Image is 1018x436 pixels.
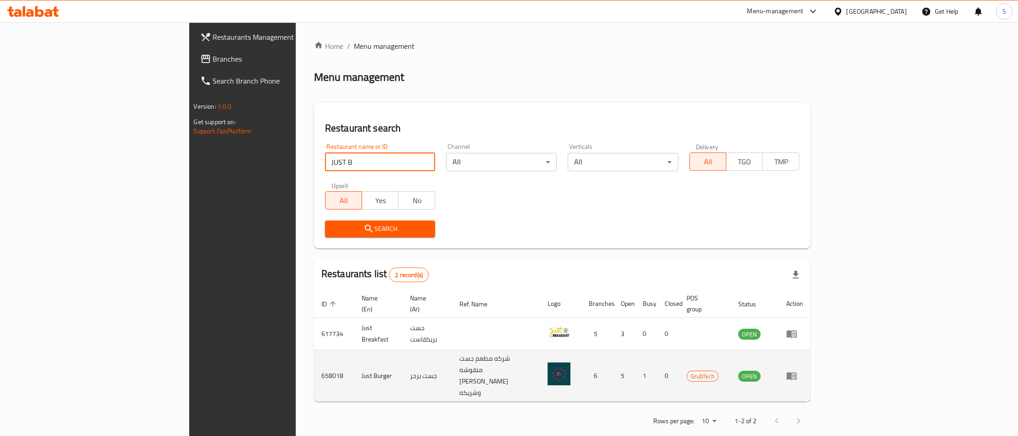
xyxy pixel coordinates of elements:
[767,155,796,168] span: TMP
[687,293,720,315] span: POS group
[735,415,757,427] p: 1-2 of 2
[329,194,358,207] span: All
[213,75,352,86] span: Search Branch Phone
[548,362,570,385] img: Just Burger
[194,125,252,137] a: Support.OpsPlatform
[635,318,657,350] td: 0
[321,299,339,310] span: ID
[738,371,761,382] div: OPEN
[331,182,348,189] label: Upsell
[213,53,352,64] span: Branches
[730,155,759,168] span: TGO
[726,152,763,171] button: TGO
[698,415,720,428] div: Rows per page:
[762,152,799,171] button: TMP
[689,152,726,171] button: All
[635,290,657,318] th: Busy
[194,100,216,112] span: Version:
[657,290,679,318] th: Closed
[314,290,811,402] table: enhanced table
[696,143,719,150] label: Delivery
[540,290,581,318] th: Logo
[653,415,694,427] p: Rows per page:
[354,41,415,52] span: Menu management
[548,320,570,343] img: Just Breakfast
[193,70,359,92] a: Search Branch Phone
[687,371,718,382] span: GrubTech
[738,299,768,310] span: Status
[218,100,232,112] span: 1.0.0
[613,318,635,350] td: 3
[785,264,807,286] div: Export file
[613,350,635,402] td: 5
[389,268,429,282] div: Total records count
[354,350,403,402] td: Just Burger
[362,293,392,315] span: Name (En)
[657,318,679,350] td: 0
[446,153,557,171] div: All
[193,26,359,48] a: Restaurants Management
[366,194,395,207] span: Yes
[613,290,635,318] th: Open
[635,350,657,402] td: 1
[354,318,403,350] td: Just Breakfast
[402,194,432,207] span: No
[314,41,811,52] nav: breadcrumb
[213,32,352,42] span: Restaurants Management
[786,328,803,339] div: Menu
[314,70,404,84] h2: Menu management
[193,48,359,70] a: Branches
[779,290,810,318] th: Action
[398,191,435,210] button: No
[403,350,452,402] td: جست برجر
[657,350,679,402] td: 0
[325,191,362,210] button: All
[568,153,678,171] div: All
[459,299,499,310] span: Ref. Name
[389,271,428,279] span: 2 record(s)
[1002,6,1006,16] span: S
[693,155,723,168] span: All
[738,329,761,340] span: OPEN
[194,116,236,128] span: Get support on:
[847,6,907,16] div: [GEOGRAPHIC_DATA]
[738,371,761,382] span: OPEN
[747,6,804,17] div: Menu-management
[325,121,800,135] h2: Restaurant search
[362,191,399,210] button: Yes
[332,223,428,235] span: Search
[410,293,441,315] span: Name (Ar)
[581,290,613,318] th: Branches
[321,267,429,282] h2: Restaurants list
[325,153,436,171] input: Search for restaurant name or ID..
[325,221,436,237] button: Search
[581,350,613,402] td: 6
[403,318,452,350] td: جست بريكفاست
[452,350,540,402] td: شركه مطعم جست منقوشه [PERSON_NAME] وشريكه
[581,318,613,350] td: 5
